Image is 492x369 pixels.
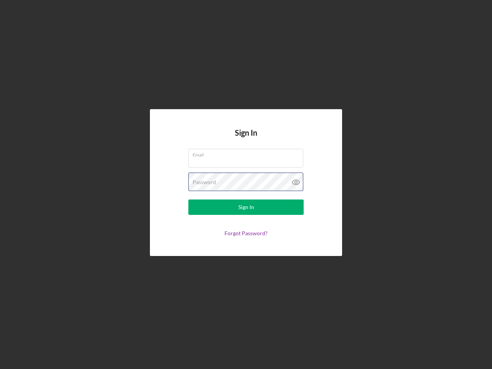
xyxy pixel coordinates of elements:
[238,199,254,215] div: Sign In
[188,199,304,215] button: Sign In
[224,230,268,236] a: Forgot Password?
[235,128,257,149] h4: Sign In
[193,179,216,185] label: Password
[193,149,303,158] label: Email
